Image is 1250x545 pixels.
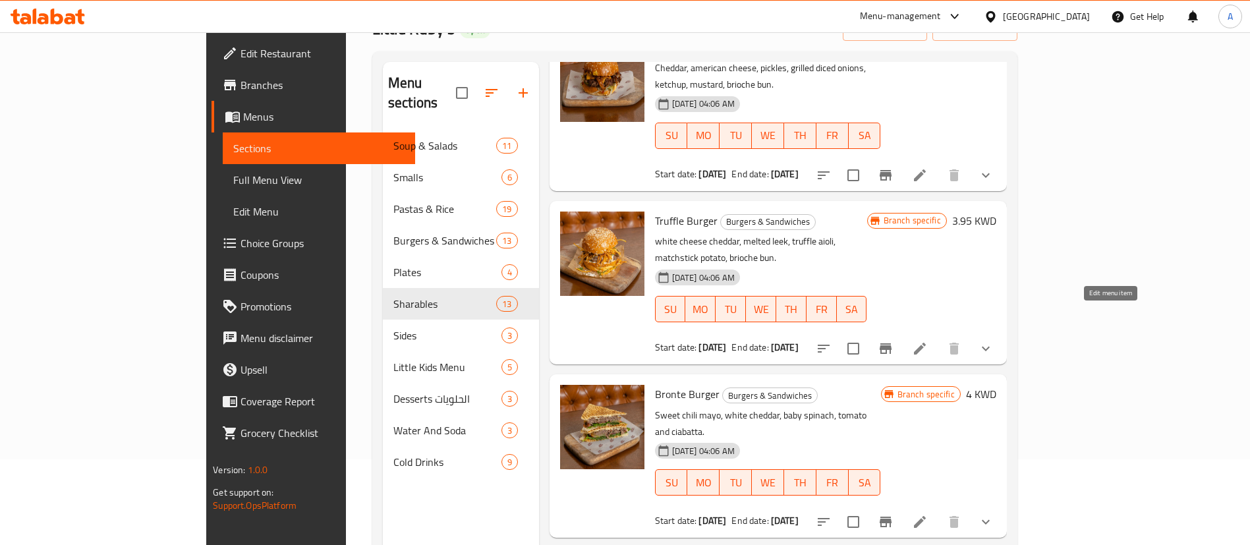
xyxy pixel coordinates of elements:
[723,388,817,403] span: Burgers & Sandwiches
[212,38,415,69] a: Edit Restaurant
[655,123,688,149] button: SU
[393,169,501,185] span: Smalls
[476,77,507,109] span: Sort sections
[241,330,405,346] span: Menu disclaimer
[383,130,539,161] div: Soup & Salads11
[952,212,996,230] h6: 3.95 KWD
[771,339,799,356] b: [DATE]
[808,159,839,191] button: sort-choices
[720,469,752,496] button: TU
[849,123,881,149] button: SA
[816,123,849,149] button: FR
[502,330,517,342] span: 3
[383,383,539,415] div: Desserts الحلويات3
[501,169,518,185] div: items
[655,60,881,93] p: Cheddar, american cheese, pickles, grilled diced onions, ketchup, mustard, brioche bun.
[892,388,960,401] span: Branch specific
[241,299,405,314] span: Promotions
[970,159,1002,191] button: show more
[223,132,415,164] a: Sections
[383,446,539,478] div: Cold Drinks9
[789,473,811,492] span: TH
[223,196,415,227] a: Edit Menu
[501,454,518,470] div: items
[693,126,714,145] span: MO
[212,417,415,449] a: Grocery Checklist
[771,512,799,529] b: [DATE]
[241,235,405,251] span: Choice Groups
[383,225,539,256] div: Burgers & Sandwiches13
[878,214,946,227] span: Branch specific
[502,361,517,374] span: 5
[839,161,867,189] span: Select to update
[393,328,501,343] span: Sides
[784,123,816,149] button: TH
[757,126,779,145] span: WE
[212,354,415,386] a: Upsell
[501,359,518,375] div: items
[383,320,539,351] div: Sides3
[497,298,517,310] span: 13
[731,512,768,529] span: End date:
[243,109,405,125] span: Menus
[860,9,941,24] div: Menu-management
[212,259,415,291] a: Coupons
[661,300,681,319] span: SU
[870,506,901,538] button: Branch-specific-item
[938,159,970,191] button: delete
[502,424,517,437] span: 3
[970,506,1002,538] button: show more
[693,473,714,492] span: MO
[502,266,517,279] span: 4
[393,359,501,375] div: Little Kids Menu
[655,339,697,356] span: Start date:
[212,291,415,322] a: Promotions
[393,454,501,470] div: Cold Drinks
[687,469,720,496] button: MO
[560,212,644,296] img: Truffle Burger
[837,296,867,322] button: SA
[393,264,501,280] span: Plates
[978,514,994,530] svg: Show Choices
[912,341,928,357] a: Edit menu item
[757,473,779,492] span: WE
[393,233,496,248] div: Burgers & Sandwiches
[691,300,710,319] span: MO
[241,362,405,378] span: Upsell
[943,20,1007,37] span: export
[731,339,768,356] span: End date:
[383,256,539,288] div: Plates4
[383,193,539,225] div: Pastas & Rice19
[849,469,881,496] button: SA
[233,204,405,219] span: Edit Menu
[496,138,517,154] div: items
[501,422,518,438] div: items
[822,126,843,145] span: FR
[698,165,726,183] b: [DATE]
[502,171,517,184] span: 6
[497,203,517,215] span: 19
[771,165,799,183] b: [DATE]
[839,335,867,362] span: Select to update
[912,167,928,183] a: Edit menu item
[496,233,517,248] div: items
[655,165,697,183] span: Start date:
[560,38,644,122] img: Classic Cheese Burger
[496,296,517,312] div: items
[698,339,726,356] b: [DATE]
[502,456,517,469] span: 9
[752,469,784,496] button: WE
[393,138,496,154] span: Soup & Salads
[725,473,747,492] span: TU
[248,461,268,478] span: 1.0.0
[655,469,688,496] button: SU
[496,201,517,217] div: items
[812,300,832,319] span: FR
[393,422,501,438] span: Water And Soda
[854,473,876,492] span: SA
[789,126,811,145] span: TH
[816,469,849,496] button: FR
[720,214,816,230] div: Burgers & Sandwiches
